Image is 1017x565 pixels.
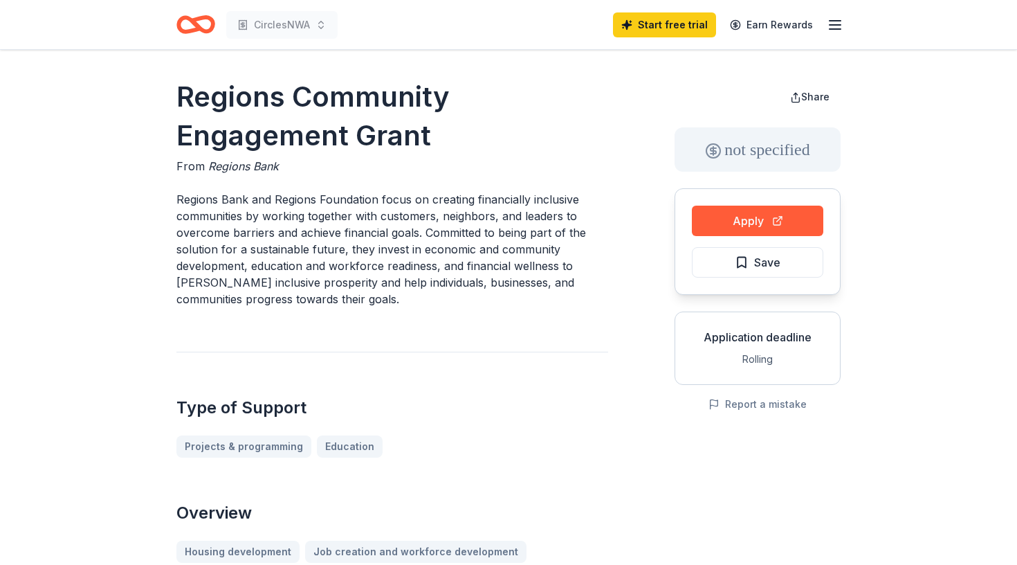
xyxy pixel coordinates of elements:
a: Education [317,436,383,458]
div: not specified [675,127,841,172]
a: Projects & programming [176,436,311,458]
button: Report a mistake [708,396,807,413]
a: Home [176,8,215,41]
h2: Type of Support [176,397,608,419]
button: Save [692,247,823,278]
span: Share [801,91,830,102]
div: From [176,158,608,174]
h2: Overview [176,502,608,524]
h1: Regions Community Engagement Grant [176,78,608,155]
p: Regions Bank and Regions Foundation focus on creating financially inclusive communities by workin... [176,191,608,307]
span: Save [754,253,780,271]
a: Start free trial [613,12,716,37]
div: Rolling [686,351,829,368]
button: CirclesNWA [226,11,338,39]
span: Regions Bank [208,159,279,173]
button: Apply [692,206,823,236]
a: Earn Rewards [722,12,821,37]
div: Application deadline [686,329,829,346]
button: Share [779,83,841,111]
span: CirclesNWA [254,17,310,33]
